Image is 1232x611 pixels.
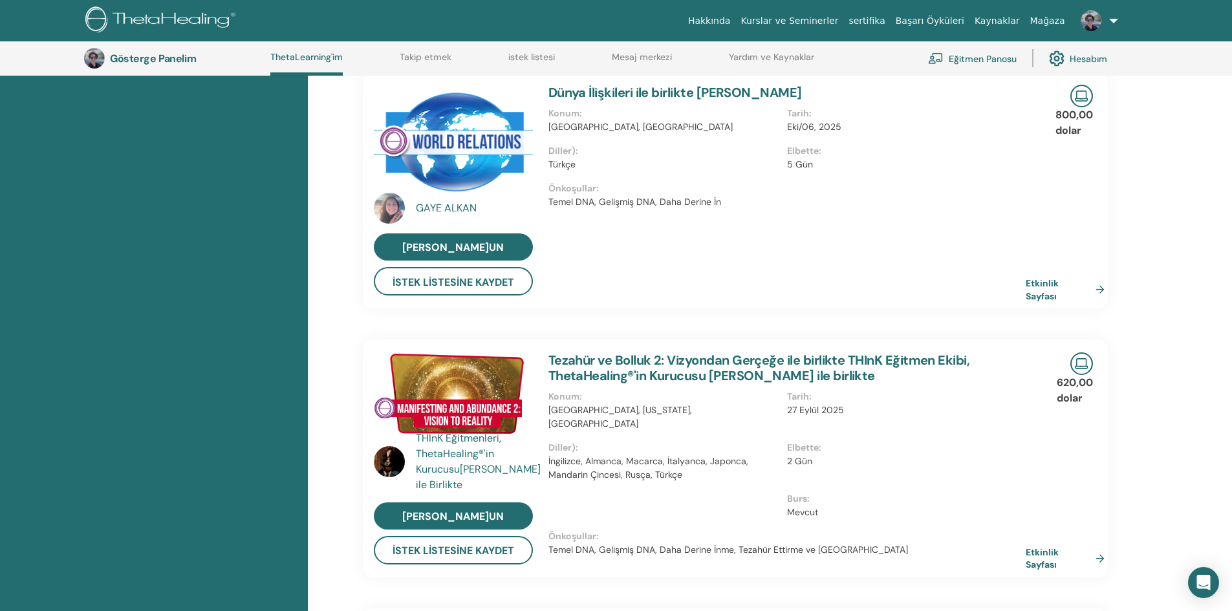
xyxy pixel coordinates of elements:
[787,145,819,156] font: Elbette
[548,145,576,156] font: Diller)
[928,52,944,64] img: chalkboard-teacher.svg
[729,51,814,63] font: Yardım ve Kaynaklar
[402,509,504,523] font: [PERSON_NAME]un
[1188,567,1219,598] div: Intercom Messenger'ı açın
[683,9,736,33] a: Hakkında
[508,52,555,72] a: istek listesi
[787,107,809,119] font: Tarih
[548,121,733,133] font: [GEOGRAPHIC_DATA], [GEOGRAPHIC_DATA]
[740,16,838,26] font: Kurslar ve Seminerler
[374,85,533,197] img: Dünya İlişkileri
[1049,47,1064,69] img: cog.svg
[548,158,576,170] font: Türkçe
[809,391,812,402] font: :
[975,16,1020,26] font: Kaynaklar
[400,51,451,63] font: Takip etmek
[928,44,1017,72] a: Eğitmen Panosu
[374,193,405,224] img: default.jpg
[393,544,514,558] font: İstek Listesine Kaydet
[1081,10,1101,31] img: default.jpg
[1049,44,1107,72] a: Hesabım
[949,53,1017,65] font: Eğitmen Panosu
[1026,278,1059,302] font: Etkinlik Sayfası
[85,6,240,36] img: logo.png
[393,275,514,289] font: İstek Listesine Kaydet
[1057,376,1093,405] font: 620,00 dolar
[416,201,442,215] font: GAYE
[548,84,802,101] a: Dünya İlişkileri ile birlikte [PERSON_NAME]
[1070,352,1093,375] img: Canlı Çevrimiçi Seminer
[579,391,582,402] font: :
[508,51,555,63] font: istek listesi
[688,16,731,26] font: Hakkında
[735,9,843,33] a: Kurslar ve Seminerler
[416,431,501,476] font: THInK Eğitmenleri, ThetaHealing®'in Kurucusu
[1024,9,1070,33] a: Mağaza
[579,107,582,119] font: :
[374,352,533,434] img: Tezahür ve Bolluk 2: Vizyondan Gerçeğe
[819,145,821,156] font: :
[596,530,599,542] font: :
[1070,53,1107,65] font: Hesabım
[848,16,885,26] font: sertifika
[548,404,692,429] font: [GEOGRAPHIC_DATA], [US_STATE], [GEOGRAPHIC_DATA]
[787,121,841,133] font: Eki/06, 2025
[787,404,844,416] font: 27 Eylül 2025
[787,391,809,402] font: Tarih
[374,267,533,295] button: İstek Listesine Kaydet
[819,442,821,453] font: :
[787,493,807,504] font: Burs
[416,462,541,491] font: [PERSON_NAME] ile Birlikte
[1026,277,1110,302] a: Etkinlik Sayfası
[548,196,721,208] font: Temel DNA, Gelişmiş DNA, Daha Derine İn
[576,442,578,453] font: :
[548,455,748,480] font: İngilizce, Almanca, Macarca, İtalyanca, Japonca, Mandarin Çincesi, Rusça, Türkçe
[374,446,405,477] img: default.jpg
[416,431,535,493] a: THInK Eğitmenleri, ThetaHealing®'in Kurucusu[PERSON_NAME] ile Birlikte
[896,16,964,26] font: Başarı Öyküleri
[374,536,533,564] button: İstek Listesine Kaydet
[374,233,533,261] a: [PERSON_NAME]un
[416,200,535,216] a: GAYE ALKAN
[1055,108,1093,137] font: 800,00 dolar
[787,442,819,453] font: Elbette
[809,107,812,119] font: :
[576,145,578,156] font: :
[807,493,810,504] font: :
[84,48,105,69] img: default.jpg
[548,182,596,194] font: Önkoşullar
[787,506,818,518] font: Mevcut
[787,455,812,467] font: 2 Gün
[1026,546,1110,571] a: Etkinlik Sayfası
[729,52,814,72] a: Yardım ve Kaynaklar
[1070,85,1093,107] img: Canlı Çevrimiçi Seminer
[548,391,579,402] font: Konum
[270,52,343,76] a: ThetaLearning'im
[548,544,908,555] font: Temel DNA, Gelişmiş DNA, Daha Derine İnme, Tezahür Ettirme ve [GEOGRAPHIC_DATA]
[612,51,672,63] font: Mesaj merkezi
[969,9,1025,33] a: Kaynaklar
[843,9,890,33] a: sertifika
[110,52,196,65] font: Gösterge Panelim
[402,241,504,254] font: [PERSON_NAME]un
[548,442,576,453] font: Diller)
[444,201,477,215] font: ALKAN
[270,51,343,63] font: ThetaLearning'im
[400,52,451,72] a: Takip etmek
[548,352,970,384] a: Tezahür ve Bolluk 2: Vizyondan Gerçeğe ile birlikte THInK Eğitmen Ekibi, ThetaHealing®'in Kurucus...
[1030,16,1064,26] font: Mağaza
[374,502,533,530] a: [PERSON_NAME]un
[787,158,813,170] font: 5 Gün
[548,530,596,542] font: Önkoşullar
[548,107,579,119] font: Konum
[891,9,969,33] a: Başarı Öyküleri
[596,182,599,194] font: :
[1026,546,1059,570] font: Etkinlik Sayfası
[612,52,672,72] a: Mesaj merkezi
